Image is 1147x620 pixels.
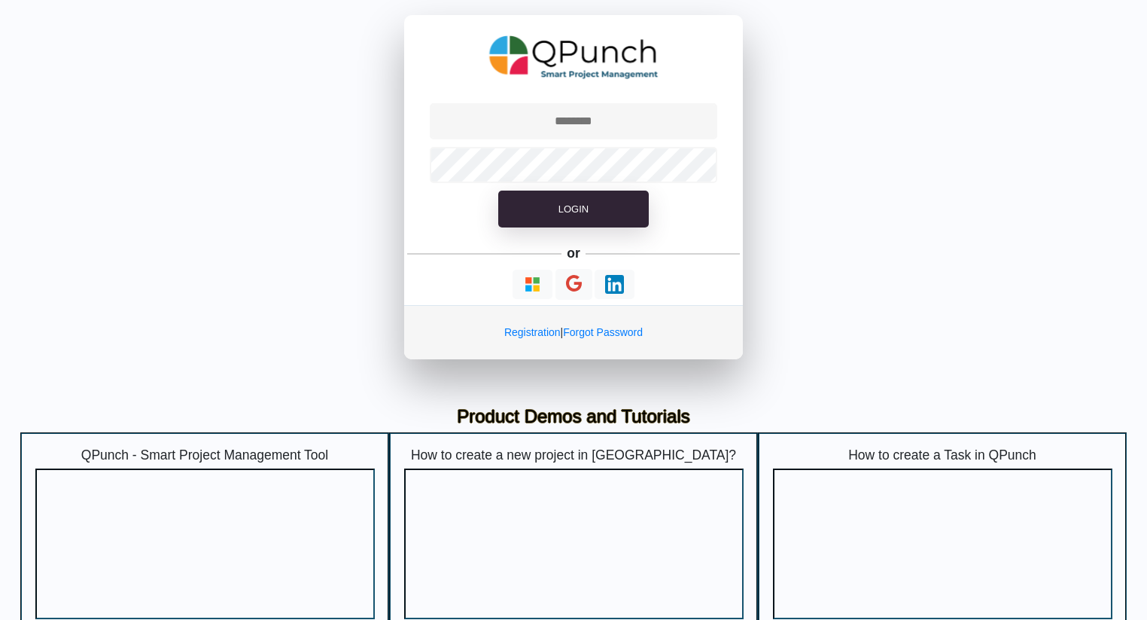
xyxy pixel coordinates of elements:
[489,30,659,84] img: QPunch
[404,305,743,359] div: |
[523,275,542,294] img: Loading...
[564,243,583,264] h5: or
[555,269,592,300] button: Continue With Google
[32,406,1115,428] h3: Product Demos and Tutorials
[504,326,561,338] a: Registration
[605,275,624,294] img: Loading...
[558,203,589,215] span: Login
[404,447,744,463] h5: How to create a new project in [GEOGRAPHIC_DATA]?
[563,326,643,338] a: Forgot Password
[35,447,375,463] h5: QPunch - Smart Project Management Tool
[773,447,1112,463] h5: How to create a Task in QPunch
[498,191,649,228] button: Login
[595,270,634,299] button: Continue With LinkedIn
[513,270,552,299] button: Continue With Microsoft Azure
